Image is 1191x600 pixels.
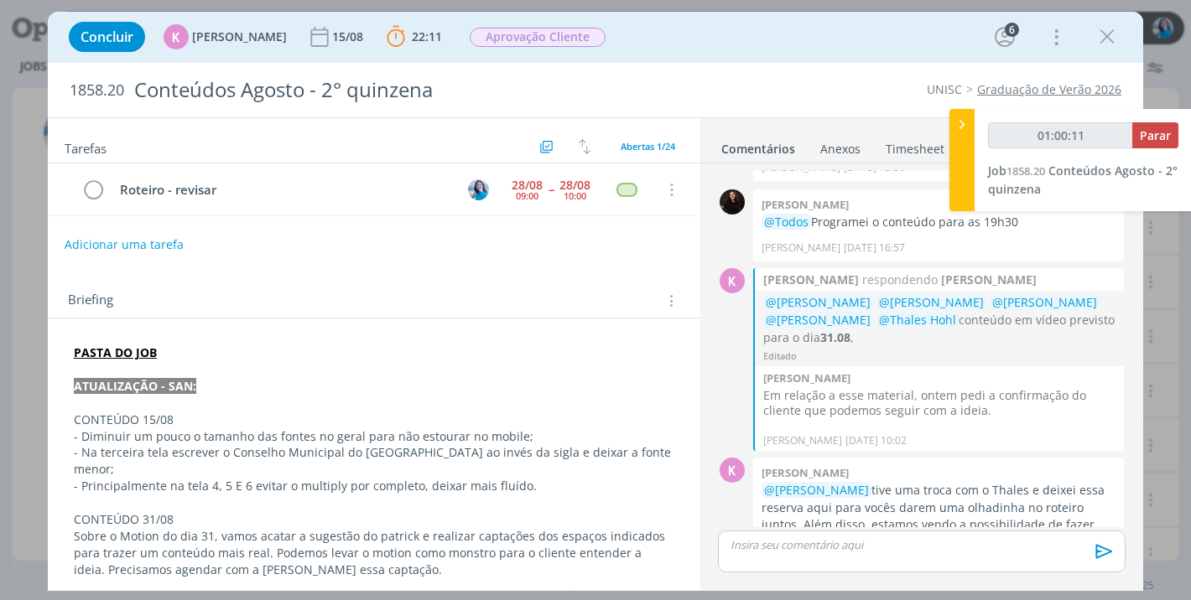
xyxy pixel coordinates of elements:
[516,191,538,200] div: 09:00
[465,177,491,202] button: E
[549,184,554,195] span: --
[74,378,196,394] strong: ATUALIZAÇÃO - SAN:
[64,230,185,260] button: Adicionar uma tarefa
[762,465,849,480] b: [PERSON_NAME]
[991,23,1018,50] button: 6
[763,271,859,288] strong: [PERSON_NAME]
[762,214,1116,230] p: Programei o conteúdo para as 19h30
[1132,122,1178,148] button: Parar
[859,271,941,288] span: respondendo
[74,344,157,360] a: PASTA DO JOB
[720,133,796,158] a: Comentários
[382,23,446,50] button: 22:11
[763,349,797,362] span: Editado
[879,294,984,310] span: @[PERSON_NAME]
[579,139,590,154] img: arrow-down-up.svg
[763,433,842,448] p: [PERSON_NAME]
[763,388,1116,418] p: Em relação a esse material, ontem pedi a confirmação do cliente que podemos seguir com a ideia.
[763,370,850,385] b: [PERSON_NAME]
[720,189,745,215] img: S
[65,137,107,157] span: Tarefas
[468,179,489,200] img: E
[1005,23,1019,37] div: 6
[70,81,124,100] span: 1858.20
[74,411,674,428] p: CONTEÚDO 15/08
[764,214,809,230] span: @Todos
[127,70,676,111] div: Conteúdos Agosto - 2° quinzena
[879,312,956,328] span: @Thales Hohl
[927,81,962,97] a: UNISC
[113,179,452,200] div: Roteiro - revisar
[192,31,287,43] span: [PERSON_NAME]
[992,294,1097,310] span: @[PERSON_NAME]
[332,31,367,43] div: 15/08
[68,290,113,312] span: Briefing
[941,271,1037,288] strong: [PERSON_NAME]
[69,22,145,52] button: Concluir
[1140,127,1171,143] span: Parar
[885,133,945,158] a: Timesheet
[74,478,674,494] p: - Principalmente na tela 4, 5 E 6 evitar o multiply por completo, deixar mais fluído.
[48,12,1143,591] div: dialog
[766,312,871,328] span: @[PERSON_NAME]
[720,268,745,293] div: K
[470,28,606,47] span: Aprovação Cliente
[766,294,871,310] span: @[PERSON_NAME]
[164,24,189,49] div: K
[763,293,1116,346] p: conteúdo em vídeo previsto para o dia ,
[762,482,1116,567] p: tive uma troca com o Thales e deixei essa reserva aqui para vocês darem uma olhadinha no roteiro ...
[762,241,840,256] p: [PERSON_NAME]
[1006,163,1045,178] span: 1858.20
[74,444,674,478] p: - Na terceira tela escrever o Conselho Municipal do [GEOGRAPHIC_DATA] ao invés da sigla e deixar ...
[621,140,675,153] span: Abertas 1/24
[412,28,442,44] span: 22:11
[564,191,586,200] div: 10:00
[74,528,674,578] p: Sobre o Motion do dia 31, vamos acatar a sugestão do patrick e realizar captações dos espaços ind...
[720,458,745,483] div: K
[74,511,674,528] p: CONTEÚDO 31/08
[763,293,1116,346] div: @@1099413@@ @@1096106@@ @@1047192@@ @@1052021@@ @@945715@@ conteúdo em vídeo previsto para o dia ...
[762,197,849,212] b: [PERSON_NAME]
[469,27,606,48] button: Aprovação Cliente
[81,30,133,44] span: Concluir
[845,433,907,448] span: [DATE] 10:02
[512,179,543,191] div: 28/08
[844,241,905,256] span: [DATE] 16:57
[559,179,590,191] div: 28/08
[988,163,1178,197] span: Conteúdos Agosto - 2° quinzena
[820,141,861,158] div: Anexos
[977,81,1121,97] a: Graduação de Verão 2026
[764,482,869,498] span: @[PERSON_NAME]
[74,428,674,445] p: - Diminuir um pouco o tamanho das fontes no geral para não estourar no mobile;
[820,329,850,345] strong: 31.08
[988,163,1178,197] a: Job1858.20Conteúdos Agosto - 2° quinzena
[164,24,287,49] button: K[PERSON_NAME]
